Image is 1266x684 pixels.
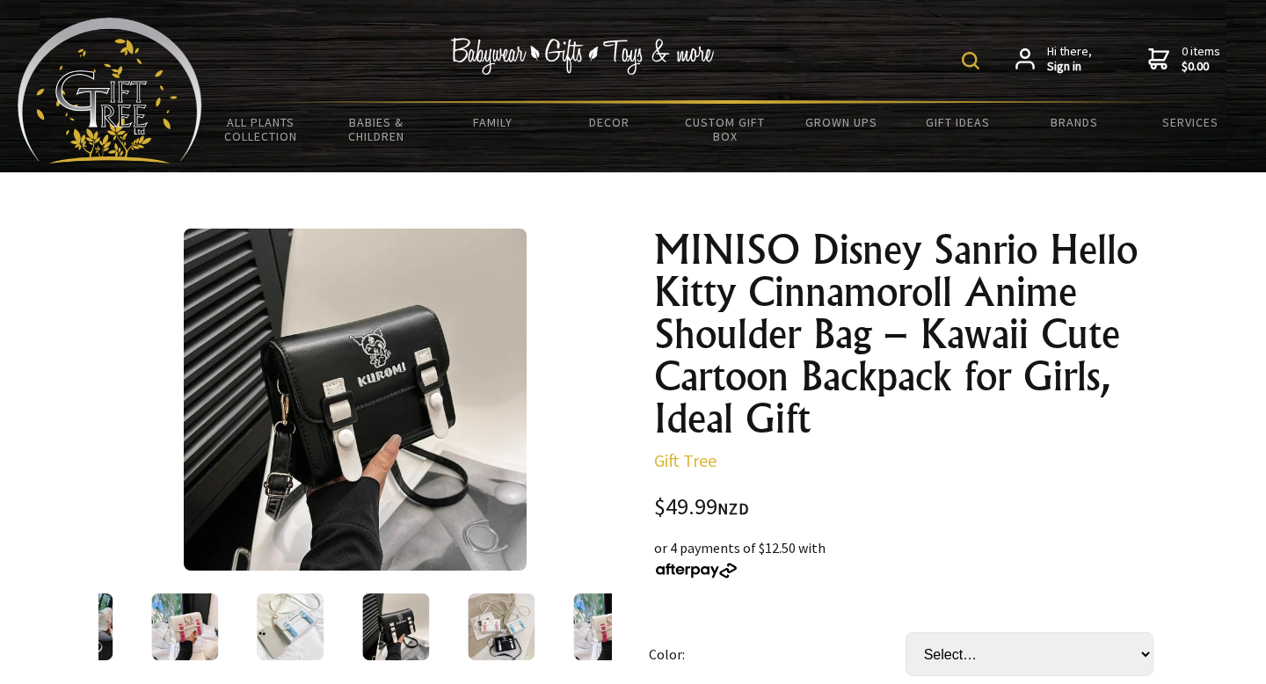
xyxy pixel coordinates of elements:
img: MINISO Disney Sanrio Hello Kitty Cinnamoroll Anime Shoulder Bag – Kawaii Cute Cartoon Backpack fo... [573,593,640,660]
a: Custom Gift Box [667,104,783,155]
a: Decor [551,104,667,141]
a: Babies & Children [318,104,434,155]
img: MINISO Disney Sanrio Hello Kitty Cinnamoroll Anime Shoulder Bag – Kawaii Cute Cartoon Backpack fo... [362,593,429,660]
img: Afterpay [654,563,738,578]
a: Services [1132,104,1248,141]
a: Family [434,104,550,141]
div: or 4 payments of $12.50 with [654,537,1168,579]
strong: Sign in [1047,59,1092,75]
a: All Plants Collection [202,104,318,155]
img: Babyware - Gifts - Toys and more... [18,18,202,164]
img: MINISO Disney Sanrio Hello Kitty Cinnamoroll Anime Shoulder Bag – Kawaii Cute Cartoon Backpack fo... [184,229,526,571]
img: MINISO Disney Sanrio Hello Kitty Cinnamoroll Anime Shoulder Bag – Kawaii Cute Cartoon Backpack fo... [257,593,324,660]
img: product search [962,52,979,69]
h1: MINISO Disney Sanrio Hello Kitty Cinnamoroll Anime Shoulder Bag – Kawaii Cute Cartoon Backpack fo... [654,229,1168,440]
img: Babywear - Gifts - Toys & more [450,38,714,75]
strong: $0.00 [1182,59,1220,75]
span: NZD [717,498,749,519]
div: $49.99 [654,496,1168,520]
img: MINISO Disney Sanrio Hello Kitty Cinnamoroll Anime Shoulder Bag – Kawaii Cute Cartoon Backpack fo... [151,593,218,660]
a: Gift Tree [654,449,717,471]
a: Hi there,Sign in [1015,44,1092,75]
a: Gift Ideas [899,104,1015,141]
img: MINISO Disney Sanrio Hello Kitty Cinnamoroll Anime Shoulder Bag – Kawaii Cute Cartoon Backpack fo... [46,593,113,660]
a: 0 items$0.00 [1148,44,1220,75]
img: MINISO Disney Sanrio Hello Kitty Cinnamoroll Anime Shoulder Bag – Kawaii Cute Cartoon Backpack fo... [468,593,535,660]
a: Brands [1016,104,1132,141]
span: 0 items [1182,43,1220,75]
a: Grown Ups [783,104,899,141]
span: Hi there, [1047,44,1092,75]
